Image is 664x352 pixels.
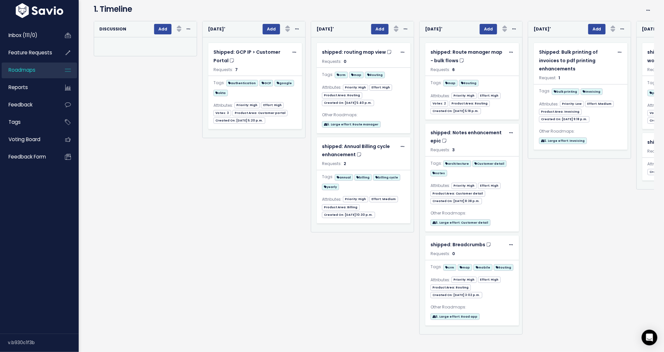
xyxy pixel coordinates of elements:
[349,70,364,79] a: map
[431,241,485,248] span: shipped: Breadcrumbs
[539,75,556,81] span: Request:
[99,26,126,32] strong: Discussion
[322,143,390,158] span: shipped: Annual Billing cycle enhancement
[213,79,225,86] span: Tags:
[478,277,501,283] span: Effort: High
[494,264,513,271] span: Routing
[533,26,551,32] strong: [DATE]'
[452,277,477,283] span: Priority: High
[443,160,471,167] span: architecture
[9,119,21,125] span: Tags
[539,49,598,72] span: Shipped: Bulk printing of invoices to pdf printing enhancements
[371,24,389,34] button: Add
[9,66,35,73] span: Roadmaps
[431,263,442,270] span: Tags:
[322,48,397,56] a: shipped: routing map view
[9,136,40,143] span: Voting Board
[539,128,575,135] span: Other Roadmaps:
[539,87,551,95] span: Tags:
[9,49,52,56] span: Feature Requests
[335,174,353,181] span: annual
[2,63,54,78] a: Roadmaps
[478,93,501,99] span: Effort: High
[452,147,455,153] span: 3
[2,97,54,112] a: Feedback
[322,49,386,55] span: shipped: routing map view
[261,102,284,108] span: Effort: High
[648,79,659,86] span: Tags:
[431,312,480,320] a: 5. Large effort: Road app
[431,241,506,249] a: shipped: Breadcrumbs
[552,88,579,95] span: bulk printing
[274,80,294,86] span: google
[335,72,348,78] span: crm
[431,219,491,226] span: 5. Large effort: Customer detail
[480,24,497,34] button: Add
[642,26,659,32] strong: [DATE]'
[494,263,513,271] a: Routing
[235,67,238,72] span: 7
[431,160,442,167] span: Tags:
[431,313,480,320] span: 5. Large effort: Road app
[450,101,490,107] span: Product Area: Routing
[642,330,657,345] div: Open Intercom Messenger
[2,149,54,164] a: Feedback form
[8,334,79,351] div: v.b930c1f3b
[539,136,587,144] a: 5. Large effort: Invoicing
[459,80,479,86] span: Routing
[539,48,614,73] a: Shipped: Bulk printing of invoices to pdf printing enhancements
[343,196,368,202] span: Priority: High
[94,3,607,15] h4: 1. Timeline
[373,174,400,181] span: billing cycle
[274,79,294,87] a: google
[431,191,485,197] span: Product Area: Customer detail
[431,92,450,100] span: Attributes:
[322,204,360,211] span: Product Area: Billing
[2,45,54,60] a: Feature Requests
[473,159,507,167] a: Customer detail
[443,79,458,87] a: map
[558,75,560,81] span: 1
[322,111,358,119] span: Other Roadmaps:
[552,87,579,95] a: bulk printing
[431,251,450,256] span: Requests:
[259,80,273,86] span: GCP
[322,59,342,64] span: Requests:
[431,108,481,114] span: Created On: [DATE] 5:18 p.m.
[452,251,455,256] span: 0
[370,84,392,91] span: Effort: High
[431,129,506,145] a: shipped: Notes enhancement epic
[581,88,603,95] span: invoicing
[431,101,448,107] span: Votes: 2
[2,115,54,130] a: Tags
[539,101,559,108] span: Attributes:
[213,49,280,64] span: Shipped: GCP IP > Customer Portal
[539,109,582,115] span: Product Area: Invoicing
[322,92,362,99] span: Product Area: Routing
[322,182,339,191] a: yearly
[431,276,450,284] span: Attributes:
[14,3,65,18] img: logo-white.9d6f32f41409.svg
[349,72,364,78] span: map
[443,80,458,86] span: map
[9,153,46,160] span: Feedback form
[335,70,348,79] a: crm
[431,304,466,311] span: Other Roadmaps:
[344,59,346,64] span: 0
[316,26,334,32] strong: [DATE]'
[322,120,381,128] a: 5. Large effort: Route manager
[431,147,450,153] span: Requests:
[208,26,225,32] strong: [DATE]'
[431,170,447,176] span: notes
[431,292,482,298] span: Created On: [DATE] 3:02 p.m.
[473,160,507,167] span: Customer detail
[452,183,477,189] span: Priority: High
[343,84,368,91] span: Priority: High
[322,161,342,166] span: Requests:
[458,264,472,271] span: map
[322,121,381,128] span: 5. Large effort: Route manager
[443,264,456,271] span: crm
[425,26,442,32] strong: [DATE]'
[354,173,372,181] a: billing
[322,196,342,203] span: Attributes:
